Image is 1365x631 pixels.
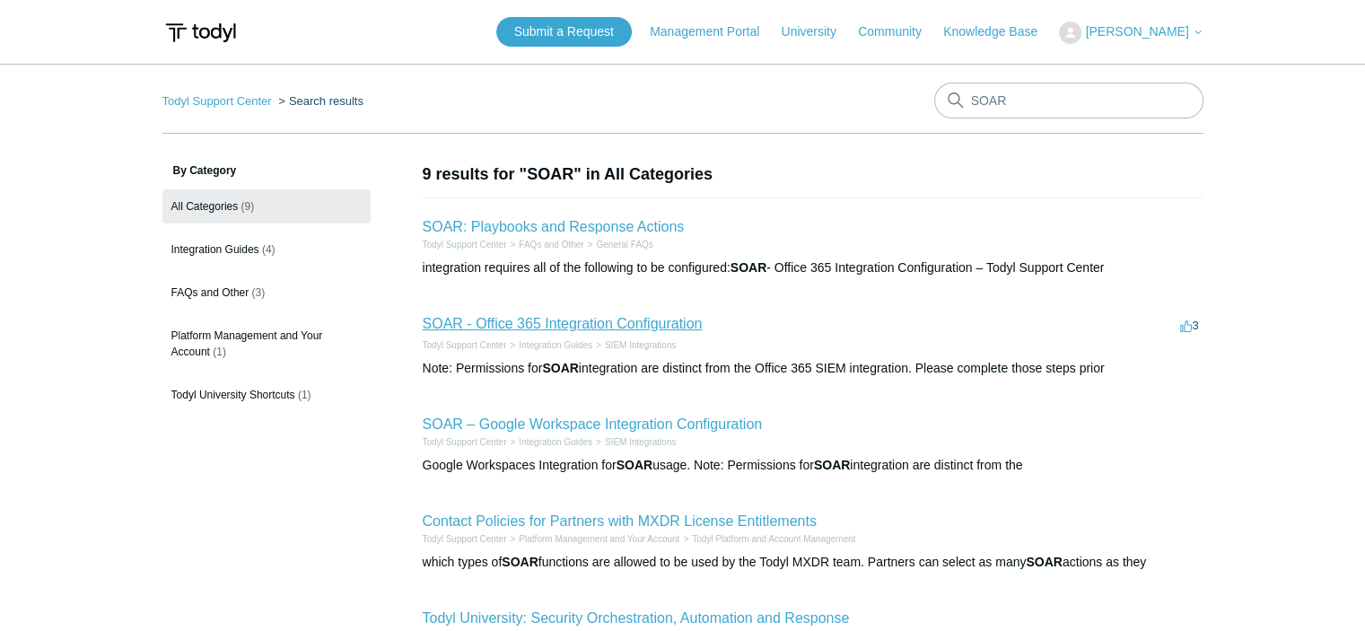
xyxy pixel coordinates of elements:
[592,435,676,449] li: SIEM Integrations
[171,389,295,401] span: Todyl University Shortcuts
[1059,22,1203,44] button: [PERSON_NAME]
[252,286,266,299] span: (3)
[584,238,653,251] li: General FAQs
[605,340,676,350] a: SIEM Integrations
[692,534,855,544] a: Todyl Platform and Account Management
[423,219,685,234] a: SOAR: Playbooks and Response Actions
[423,435,507,449] li: Todyl Support Center
[781,22,853,41] a: University
[241,200,255,213] span: (9)
[275,94,363,108] li: Search results
[542,361,578,375] em: SOAR
[162,94,272,108] a: Todyl Support Center
[423,240,507,250] a: Todyl Support Center
[679,532,855,546] li: Todyl Platform and Account Management
[506,338,592,352] li: Integration Guides
[171,329,323,358] span: Platform Management and Your Account
[596,240,652,250] a: General FAQs
[519,340,592,350] a: Integration Guides
[423,416,763,432] a: SOAR – Google Workspace Integration Configuration
[858,22,940,41] a: Community
[162,94,276,108] li: Todyl Support Center
[423,610,850,626] a: Todyl University: Security Orchestration, Automation and Response
[519,534,679,544] a: Platform Management and Your Account
[592,338,676,352] li: SIEM Integrations
[943,22,1055,41] a: Knowledge Base
[496,17,632,47] a: Submit a Request
[519,240,583,250] a: FAQs and Other
[171,243,259,256] span: Integration Guides
[213,346,226,358] span: (1)
[423,456,1203,475] div: Google Workspaces Integration for usage. Note: Permissions for integration are distinct from the
[171,200,239,213] span: All Categories
[423,553,1203,572] div: which types of functions are allowed to be used by the Todyl MXDR team. Partners can select as ma...
[506,532,679,546] li: Platform Management and Your Account
[423,437,507,447] a: Todyl Support Center
[423,259,1203,277] div: integration requires all of the following to be configured: - Office 365 Integration Configuratio...
[423,534,507,544] a: Todyl Support Center
[934,83,1203,118] input: Search
[262,243,276,256] span: (4)
[1026,555,1062,569] em: SOAR
[814,458,850,472] em: SOAR
[1180,319,1198,332] span: 3
[423,316,703,331] a: SOAR - Office 365 Integration Configuration
[162,232,371,267] a: Integration Guides (4)
[162,319,371,369] a: Platform Management and Your Account (1)
[506,238,583,251] li: FAQs and Other
[162,16,239,49] img: Todyl Support Center Help Center home page
[506,435,592,449] li: Integration Guides
[423,513,817,529] a: Contact Policies for Partners with MXDR License Entitlements
[605,437,676,447] a: SIEM Integrations
[502,555,538,569] em: SOAR
[519,437,592,447] a: Integration Guides
[423,340,507,350] a: Todyl Support Center
[162,276,371,310] a: FAQs and Other (3)
[423,338,507,352] li: Todyl Support Center
[423,532,507,546] li: Todyl Support Center
[423,162,1203,187] h1: 9 results for "SOAR" in All Categories
[1085,24,1188,39] span: [PERSON_NAME]
[162,162,371,179] h3: By Category
[423,238,507,251] li: Todyl Support Center
[162,189,371,223] a: All Categories (9)
[162,378,371,412] a: Todyl University Shortcuts (1)
[298,389,311,401] span: (1)
[650,22,777,41] a: Management Portal
[171,286,249,299] span: FAQs and Other
[731,260,766,275] em: SOAR
[423,359,1203,378] div: Note: Permissions for integration are distinct from the Office 365 SIEM integration. Please compl...
[617,458,652,472] em: SOAR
